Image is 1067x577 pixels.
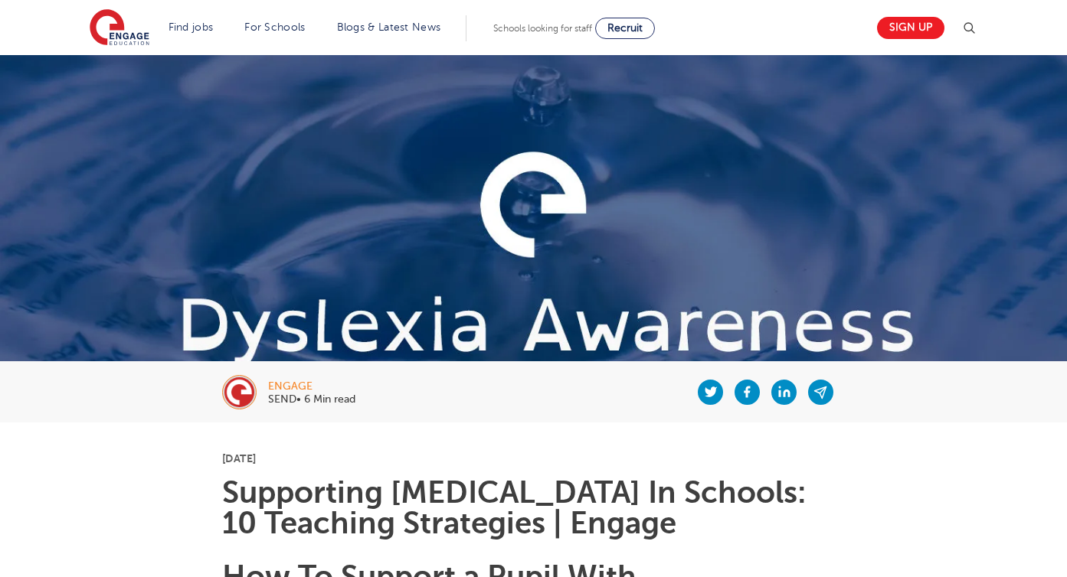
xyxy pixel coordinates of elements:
a: For Schools [244,21,305,33]
a: Recruit [595,18,655,39]
p: [DATE] [222,453,845,464]
a: Blogs & Latest News [337,21,441,33]
span: Recruit [607,22,643,34]
p: SEND• 6 Min read [268,394,355,405]
a: Sign up [877,17,944,39]
span: Schools looking for staff [493,23,592,34]
a: Find jobs [169,21,214,33]
div: engage [268,381,355,392]
h1: Supporting [MEDICAL_DATA] In Schools: 10 Teaching Strategies | Engage [222,478,845,539]
img: Engage Education [90,9,149,47]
